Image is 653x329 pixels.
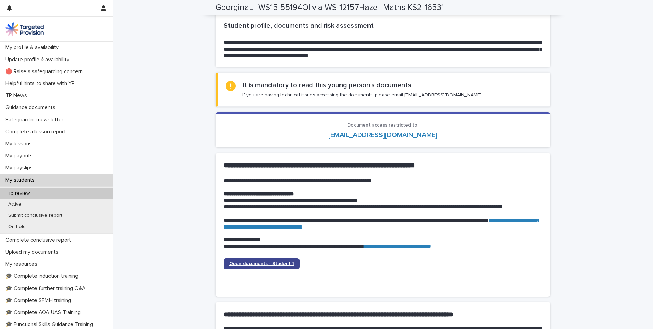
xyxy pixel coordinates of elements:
[3,56,75,63] p: Update profile & availability
[5,22,44,36] img: M5nRWzHhSzIhMunXDL62
[3,190,35,196] p: To review
[3,309,86,316] p: 🎓 Complete AQA UAS Training
[3,44,64,51] p: My profile & availability
[3,141,37,147] p: My lessons
[3,213,68,219] p: Submit conclusive report
[3,104,61,111] p: Guidance documents
[3,129,71,135] p: Complete a lesson report
[3,153,38,159] p: My payouts
[3,177,40,183] p: My students
[224,22,542,30] h2: Student profile, documents and risk assessment
[3,261,43,267] p: My resources
[3,249,64,255] p: Upload my documents
[3,297,77,304] p: 🎓 Complete SEMH training
[3,164,38,171] p: My payslips
[3,68,88,75] p: 🔴 Raise a safeguarding concern
[328,132,437,139] a: [EMAIL_ADDRESS][DOMAIN_NAME]
[3,321,98,328] p: 🎓 Functional Skills Guidance Training
[3,285,91,292] p: 🎓 Complete further training Q&A
[3,237,77,244] p: Complete conclusive report
[3,92,32,99] p: TP News
[3,201,27,207] p: Active
[3,80,80,87] p: Helpful hints to share with YP
[3,224,31,230] p: On hold
[242,92,483,98] p: If you are having technical issues accessing the documents, please email [EMAIL_ADDRESS][DOMAIN_N...
[224,258,300,269] a: Open documents - Student 1
[3,117,69,123] p: Safeguarding newsletter
[3,273,84,279] p: 🎓 Complete induction training
[347,123,418,128] span: Document access restricted to:
[242,81,411,89] h2: It is mandatory to read this young person's documents
[229,261,294,266] span: Open documents - Student 1
[216,3,444,13] h2: GeorginaL--WS15-55194Olivia-WS-12157Haze--Maths KS2-16531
